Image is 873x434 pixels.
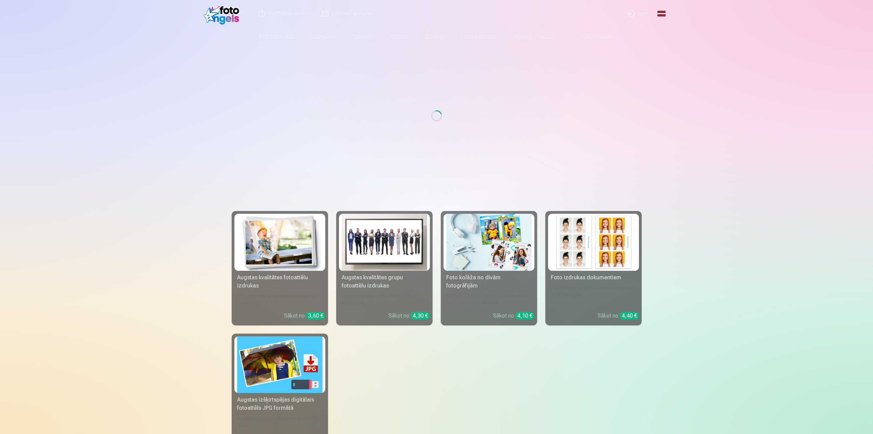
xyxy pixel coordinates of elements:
[441,211,537,325] a: Foto kolāža no divām fotogrāfijāmFoto kolāža no divām fotogrāfijām[DEMOGRAPHIC_DATA] neaizmirstam...
[234,415,325,429] div: Iemūžiniet savas atmiņas ērtā digitālā veidā
[306,312,325,320] div: 3,60 €
[506,27,563,46] a: Atslēgu piekariņi
[493,312,534,320] div: Sākot no
[382,27,416,46] a: Krūzes
[234,293,325,306] div: 210 gsm papīrs, piesātināta krāsa un detalizācija
[234,274,325,290] div: Augstas kvalitātes fotoattēlu izdrukas
[598,312,639,320] div: Sākot no
[237,214,323,271] img: Augstas kvalitātes fotoattēlu izdrukas
[339,293,430,306] div: Spilgtas krāsas uz Fuji Film Crystal fotopapīra
[336,211,433,325] a: Augstas kvalitātes grupu fotoattēlu izdrukasAugstas kvalitātes grupu fotoattēlu izdrukasSpilgtas ...
[237,185,636,197] h3: Foto izdrukas
[452,27,506,46] a: Foto kalendāri
[446,214,532,271] img: Foto kolāža no divām fotogrāfijām
[388,312,430,320] div: Sākot no
[620,312,639,320] div: 4,40 €
[251,27,303,46] a: Foto izdrukas
[204,3,243,25] img: /fa1
[551,214,636,271] img: Foto izdrukas dokumentiem
[345,27,382,46] a: Magnēti
[303,27,345,46] a: Komplekti
[548,284,639,306] div: Universālas foto izdrukas dokumentiem (6 fotogrāfijas)
[339,274,430,290] div: Augstas kvalitātes grupu fotoattēlu izdrukas
[234,396,325,412] div: Augstas izšķirtspējas digitālais fotoattēls JPG formātā
[237,336,323,393] img: Augstas izšķirtspējas digitālais fotoattēls JPG formātā
[444,293,534,306] div: [DEMOGRAPHIC_DATA] neaizmirstami mirkļi vienā skaistā bildē
[563,27,622,46] a: Visi produkti
[342,214,427,271] img: Augstas kvalitātes grupu fotoattēlu izdrukas
[411,312,430,320] div: 4,30 €
[515,312,534,320] div: 4,10 €
[284,312,325,320] div: Sākot no
[444,274,534,290] div: Foto kolāža no divām fotogrāfijām
[548,274,639,282] div: Foto izdrukas dokumentiem
[416,27,452,46] a: Suvenīri
[545,211,642,325] a: Foto izdrukas dokumentiemFoto izdrukas dokumentiemUniversālas foto izdrukas dokumentiem (6 fotogr...
[232,211,328,325] a: Augstas kvalitātes fotoattēlu izdrukasAugstas kvalitātes fotoattēlu izdrukas210 gsm papīrs, piesā...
